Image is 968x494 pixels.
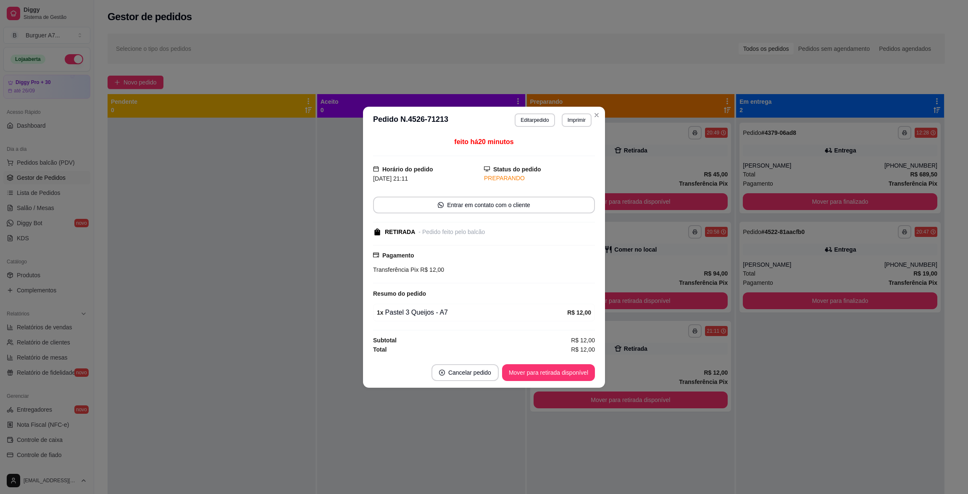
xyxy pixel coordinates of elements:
div: Pastel 3 Queijos - A7 [377,307,567,318]
span: R$ 12,00 [418,266,444,273]
strong: Subtotal [373,337,397,344]
div: - Pedido feito pelo balcão [418,228,485,236]
span: credit-card [373,252,379,258]
strong: R$ 12,00 [567,309,591,316]
strong: Horário do pedido [382,166,433,173]
strong: Resumo do pedido [373,290,426,297]
strong: Status do pedido [493,166,541,173]
div: PREPARANDO [484,174,595,183]
span: feito há 20 minutos [454,138,513,145]
button: Mover para retirada disponível [502,364,595,381]
span: R$ 12,00 [571,336,595,345]
span: [DATE] 21:11 [373,175,408,182]
button: Imprimir [562,113,592,127]
button: Close [590,108,603,122]
div: RETIRADA [385,228,415,236]
strong: 1 x [377,309,384,316]
button: Editarpedido [515,113,555,127]
span: calendar [373,166,379,172]
button: close-circleCancelar pedido [431,364,499,381]
strong: Total [373,346,387,353]
h3: Pedido N. 4526-71213 [373,113,448,127]
button: whats-appEntrar em contato com o cliente [373,197,595,213]
span: whats-app [438,202,444,208]
span: R$ 12,00 [571,345,595,354]
span: Transferência Pix [373,266,418,273]
strong: Pagamento [382,252,414,259]
span: desktop [484,166,490,172]
span: close-circle [439,370,445,376]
